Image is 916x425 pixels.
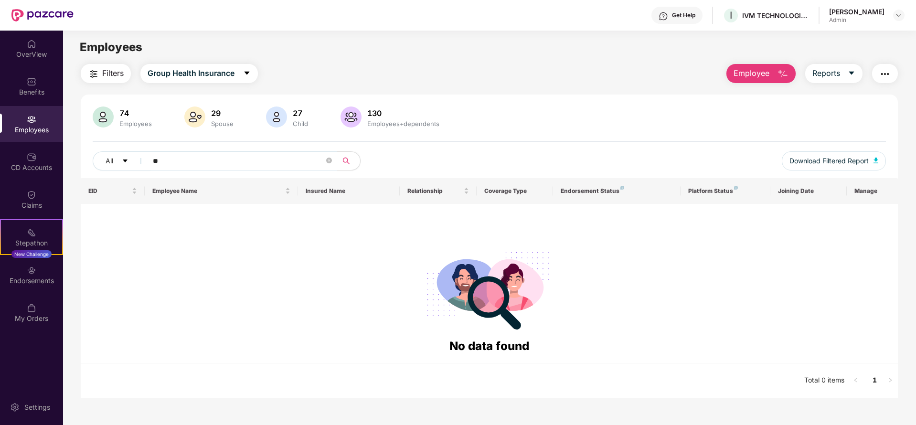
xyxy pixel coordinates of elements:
[337,157,355,165] span: search
[27,190,36,200] img: svg+xml;base64,PHN2ZyBpZD0iQ2xhaW0iIHhtbG5zPSJodHRwOi8vd3d3LnczLm9yZy8yMDAwL3N2ZyIgd2lkdGg9IjIwIi...
[88,68,99,80] img: svg+xml;base64,PHN2ZyB4bWxucz0iaHR0cDovL3d3dy53My5vcmcvMjAwMC9zdmciIHdpZHRoPSIyNCIgaGVpZ2h0PSIyNC...
[867,373,883,388] li: 1
[27,115,36,124] img: svg+xml;base64,PHN2ZyBpZD0iRW1wbG95ZWVzIiB4bWxucz0iaHR0cDovL3d3dy53My5vcmcvMjAwMC9zdmciIHdpZHRoPS...
[477,178,553,204] th: Coverage Type
[407,187,461,195] span: Relationship
[829,7,884,16] div: [PERSON_NAME]
[11,9,74,21] img: New Pazcare Logo
[298,178,400,204] th: Insured Name
[122,158,128,165] span: caret-down
[879,68,891,80] img: svg+xml;base64,PHN2ZyB4bWxucz0iaHR0cDovL3d3dy53My5vcmcvMjAwMC9zdmciIHdpZHRoPSIyNCIgaGVpZ2h0PSIyNC...
[106,156,113,166] span: All
[291,120,310,127] div: Child
[81,178,145,204] th: EID
[777,68,788,80] img: svg+xml;base64,PHN2ZyB4bWxucz0iaHR0cDovL3d3dy53My5vcmcvMjAwMC9zdmciIHhtbG5zOnhsaW5rPSJodHRwOi8vd3...
[341,106,362,127] img: svg+xml;base64,PHN2ZyB4bWxucz0iaHR0cDovL3d3dy53My5vcmcvMjAwMC9zdmciIHhtbG5zOnhsaW5rPSJodHRwOi8vd3...
[659,11,668,21] img: svg+xml;base64,PHN2ZyBpZD0iSGVscC0zMngzMiIgeG1sbnM9Imh0dHA6Ly93d3cudzMub3JnLzIwMDAvc3ZnIiB3aWR0aD...
[326,158,332,163] span: close-circle
[93,151,151,170] button: Allcaret-down
[27,77,36,86] img: svg+xml;base64,PHN2ZyBpZD0iQmVuZWZpdHMiIHhtbG5zPSJodHRwOi8vd3d3LnczLm9yZy8yMDAwL3N2ZyIgd2lkdGg9Ij...
[734,186,738,190] img: svg+xml;base64,PHN2ZyB4bWxucz0iaHR0cDovL3d3dy53My5vcmcvMjAwMC9zdmciIHdpZHRoPSI4IiBoZWlnaHQ9IjgiIH...
[152,187,283,195] span: Employee Name
[730,10,732,21] span: I
[734,67,769,79] span: Employee
[102,67,124,79] span: Filters
[365,120,441,127] div: Employees+dependents
[449,339,529,353] span: No data found
[420,240,558,337] img: svg+xml;base64,PHN2ZyB4bWxucz0iaHR0cDovL3d3dy53My5vcmcvMjAwMC9zdmciIHdpZHRoPSIyODgiIGhlaWdodD0iMj...
[770,178,847,204] th: Joining Date
[853,377,859,383] span: left
[561,187,673,195] div: Endorsement Status
[337,151,361,170] button: search
[291,108,310,118] div: 27
[117,108,154,118] div: 74
[867,373,883,387] a: 1
[883,373,898,388] li: Next Page
[847,178,898,204] th: Manage
[266,106,287,127] img: svg+xml;base64,PHN2ZyB4bWxucz0iaHR0cDovL3d3dy53My5vcmcvMjAwMC9zdmciIHhtbG5zOnhsaW5rPSJodHRwOi8vd3...
[10,403,20,412] img: svg+xml;base64,PHN2ZyBpZD0iU2V0dGluZy0yMHgyMCIgeG1sbnM9Imh0dHA6Ly93d3cudzMub3JnLzIwMDAvc3ZnIiB3aW...
[93,106,114,127] img: svg+xml;base64,PHN2ZyB4bWxucz0iaHR0cDovL3d3dy53My5vcmcvMjAwMC9zdmciIHhtbG5zOnhsaW5rPSJodHRwOi8vd3...
[145,178,298,204] th: Employee Name
[782,151,886,170] button: Download Filtered Report
[848,373,863,388] li: Previous Page
[27,266,36,275] img: svg+xml;base64,PHN2ZyBpZD0iRW5kb3JzZW1lbnRzIiB4bWxucz0iaHR0cDovL3d3dy53My5vcmcvMjAwMC9zdmciIHdpZH...
[887,377,893,383] span: right
[883,373,898,388] button: right
[1,238,62,248] div: Stepathon
[804,373,844,388] li: Total 0 items
[209,120,235,127] div: Spouse
[326,157,332,166] span: close-circle
[672,11,695,19] div: Get Help
[27,39,36,49] img: svg+xml;base64,PHN2ZyBpZD0iSG9tZSIgeG1sbnM9Imh0dHA6Ly93d3cudzMub3JnLzIwMDAvc3ZnIiB3aWR0aD0iMjAiIG...
[805,64,863,83] button: Reportscaret-down
[400,178,476,204] th: Relationship
[27,152,36,162] img: svg+xml;base64,PHN2ZyBpZD0iQ0RfQWNjb3VudHMiIGRhdGEtbmFtZT0iQ0QgQWNjb3VudHMiIHhtbG5zPSJodHRwOi8vd3...
[21,403,53,412] div: Settings
[81,64,131,83] button: Filters
[895,11,903,19] img: svg+xml;base64,PHN2ZyBpZD0iRHJvcGRvd24tMzJ4MzIiIHhtbG5zPSJodHRwOi8vd3d3LnczLm9yZy8yMDAwL3N2ZyIgd2...
[812,67,840,79] span: Reports
[829,16,884,24] div: Admin
[80,40,142,54] span: Employees
[789,156,869,166] span: Download Filtered Report
[148,67,234,79] span: Group Health Insurance
[117,120,154,127] div: Employees
[140,64,258,83] button: Group Health Insurancecaret-down
[184,106,205,127] img: svg+xml;base64,PHN2ZyB4bWxucz0iaHR0cDovL3d3dy53My5vcmcvMjAwMC9zdmciIHhtbG5zOnhsaW5rPSJodHRwOi8vd3...
[88,187,130,195] span: EID
[365,108,441,118] div: 130
[726,64,796,83] button: Employee
[742,11,809,20] div: IVM TECHNOLOGIES LLP
[27,303,36,313] img: svg+xml;base64,PHN2ZyBpZD0iTXlfT3JkZXJzIiBkYXRhLW5hbWU9Ik15IE9yZGVycyIgeG1sbnM9Imh0dHA6Ly93d3cudz...
[27,228,36,237] img: svg+xml;base64,PHN2ZyB4bWxucz0iaHR0cDovL3d3dy53My5vcmcvMjAwMC9zdmciIHdpZHRoPSIyMSIgaGVpZ2h0PSIyMC...
[209,108,235,118] div: 29
[848,373,863,388] button: left
[873,158,878,163] img: svg+xml;base64,PHN2ZyB4bWxucz0iaHR0cDovL3d3dy53My5vcmcvMjAwMC9zdmciIHhtbG5zOnhsaW5rPSJodHRwOi8vd3...
[11,250,52,258] div: New Challenge
[848,69,855,78] span: caret-down
[620,186,624,190] img: svg+xml;base64,PHN2ZyB4bWxucz0iaHR0cDovL3d3dy53My5vcmcvMjAwMC9zdmciIHdpZHRoPSI4IiBoZWlnaHQ9IjgiIH...
[243,69,251,78] span: caret-down
[688,187,762,195] div: Platform Status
